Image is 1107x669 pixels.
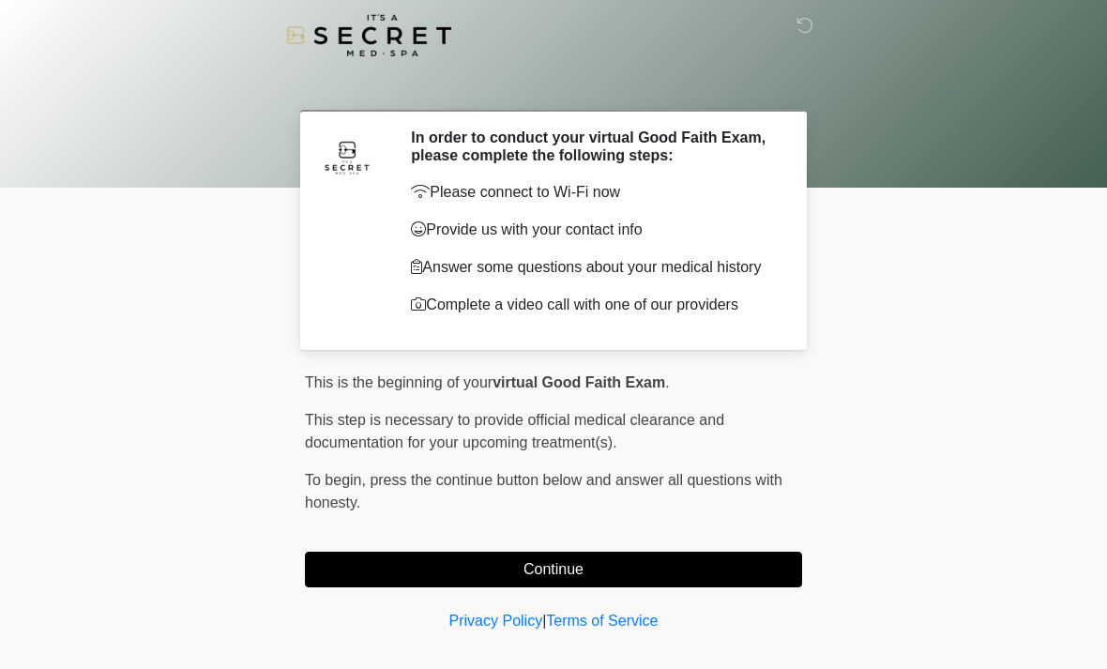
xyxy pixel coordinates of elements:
h1: ‎ ‎ [291,68,816,102]
a: Privacy Policy [449,613,543,629]
a: Terms of Service [546,613,658,629]
span: press the continue button below and answer all questions with honesty. [305,472,782,510]
img: It's A Secret Med Spa Logo [286,14,451,56]
span: To begin, [305,472,370,488]
p: Answer some questions about your medical history [411,256,774,279]
h2: In order to conduct your virtual Good Faith Exam, please complete the following steps: [411,129,774,164]
p: Provide us with your contact info [411,219,774,241]
span: This is the beginning of your [305,374,493,390]
span: . [665,374,669,390]
a: | [542,613,546,629]
button: Continue [305,552,802,587]
strong: virtual Good Faith Exam [493,374,665,390]
p: Please connect to Wi-Fi now [411,181,774,204]
p: Complete a video call with one of our providers [411,294,774,316]
img: Agent Avatar [319,129,375,185]
span: This step is necessary to provide official medical clearance and documentation for your upcoming ... [305,412,724,450]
